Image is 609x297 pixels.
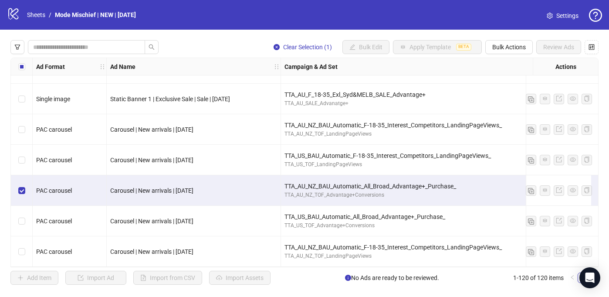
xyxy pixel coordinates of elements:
span: eye [570,248,576,254]
span: Carousel | New arrivals | [DATE] [110,157,193,164]
div: TTA_AU_NZ_TOF_LandingPageViews [284,130,597,138]
span: PAC carousel [36,126,72,133]
button: Import from CSV [133,271,202,285]
button: Duplicate [526,216,536,226]
span: eye [570,187,576,193]
span: export [556,157,562,163]
strong: Actions [555,62,576,72]
span: Carousel | New arrivals | [DATE] [110,248,193,255]
div: TTA_US_BAU_Automatic_F-18-35_Interest_Competitors_LandingPageViews_ [284,151,597,160]
span: holder [274,64,280,70]
button: Bulk Actions [485,40,533,54]
button: Duplicate [526,94,536,104]
div: Select row 120 [11,236,33,267]
span: Static Banner 1 | Exclusive Sale | Sale | [DATE] [110,96,230,102]
button: Clear Selection (1) [267,40,339,54]
span: export [556,218,562,224]
div: TTA_AU_F_18-35_Exl_Syd&MELB_SALE_Advantage+ [284,90,597,99]
span: PAC carousel [36,248,72,255]
span: Clear Selection (1) [283,44,332,51]
div: TTA_US_BAU_Automatic_All_Broad_Advantage+_Purchase_ [284,212,597,222]
a: 1 [578,273,588,283]
strong: Ad Name [110,62,135,72]
div: TTA_US_TOF_Advantage+Conversions [284,222,597,230]
span: eye [570,126,576,132]
div: TTA_AU_NZ_BAU_Automatic_All_Broad_Advantage+_Purchase_ [284,181,597,191]
span: left [570,275,575,280]
span: eye [570,96,576,102]
li: 1 [578,273,588,283]
div: TTA_AU_SALE_Advanatge+ [284,99,597,108]
div: Select row 115 [11,84,33,114]
a: Mode Mischief | NEW | [DATE] [53,10,138,20]
span: No Ads are ready to be reviewed. [345,273,439,283]
button: Import Assets [209,271,271,285]
span: close-circle [274,44,280,50]
span: Carousel | New arrivals | [DATE] [110,126,193,133]
a: Sheets [25,10,47,20]
span: PAC carousel [36,157,72,164]
span: export [556,126,562,132]
div: TTA_AU_NZ_BAU_Automatic_F-18-35_Interest_Competitors_LandingPageViews_ [284,120,597,130]
span: Settings [556,11,579,20]
button: Duplicate [526,124,536,135]
span: export [556,248,562,254]
span: filter [14,44,20,50]
span: search [149,44,155,50]
div: TTA_AU_NZ_TOF_LandingPageViews [284,252,597,260]
span: question-circle [589,9,602,22]
div: Open Intercom Messenger [579,267,600,288]
span: control [589,44,595,50]
a: Settings [540,9,585,23]
span: Carousel | New arrivals | [DATE] [110,187,193,194]
li: 1-120 of 120 items [513,273,564,283]
span: eye [570,157,576,163]
span: Carousel | New arrivals | [DATE] [110,218,193,225]
span: PAC carousel [36,218,72,225]
button: Apply TemplateBETA [393,40,482,54]
button: left [567,273,578,283]
div: Select row 119 [11,206,33,236]
span: Single image [36,96,70,102]
li: / [49,10,51,20]
div: Select row 116 [11,114,33,145]
button: Duplicate [526,246,536,257]
span: export [556,187,562,193]
strong: Campaign & Ad Set [284,62,338,72]
div: Resize Ad Format column [104,58,106,75]
span: holder [99,64,105,70]
div: TTA_US_TOF_LandingPageViews [284,160,597,169]
button: Duplicate [526,155,536,165]
strong: Ad Format [36,62,65,72]
span: holder [280,64,286,70]
span: eye [570,218,576,224]
span: holder [105,64,112,70]
span: info-circle [345,275,351,281]
span: setting [547,13,553,19]
span: export [556,96,562,102]
span: Bulk Actions [492,44,526,51]
div: Select row 118 [11,175,33,206]
div: Select all rows [11,58,33,75]
button: Duplicate [526,185,536,196]
button: Review Ads [536,40,581,54]
div: TTA_AU_NZ_TOF_Advantage+Conversions [284,191,597,199]
button: Bulk Edit [342,40,389,54]
span: PAC carousel [36,187,72,194]
div: TTA_AU_NZ_BAU_Automatic_F-18-35_Interest_Competitors_LandingPageViews_ [284,242,597,252]
button: Configure table settings [585,40,599,54]
div: Select row 117 [11,145,33,175]
div: Resize Ad Name column [278,58,281,75]
button: Import Ad [65,271,126,285]
button: Add Item [10,271,58,285]
li: Previous Page [567,273,578,283]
